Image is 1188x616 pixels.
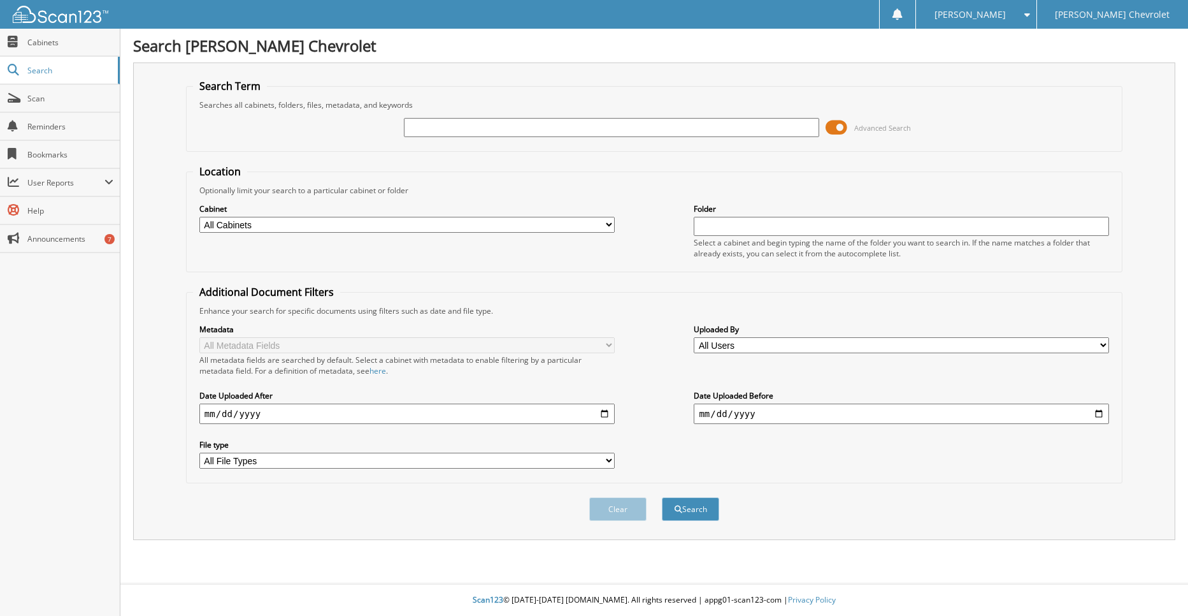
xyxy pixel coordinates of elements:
[27,233,113,244] span: Announcements
[27,37,113,48] span: Cabinets
[589,497,647,521] button: Clear
[473,594,503,605] span: Scan123
[133,35,1175,56] h1: Search [PERSON_NAME] Chevrolet
[694,324,1109,335] label: Uploaded By
[662,497,719,521] button: Search
[1124,555,1188,616] iframe: Chat Widget
[199,355,615,376] div: All metadata fields are searched by default. Select a cabinet with metadata to enable filtering b...
[27,65,111,76] span: Search
[27,121,113,132] span: Reminders
[27,93,113,104] span: Scan
[193,185,1115,196] div: Optionally limit your search to a particular cabinet or folder
[13,6,108,23] img: scan123-logo-white.svg
[369,365,386,376] a: here
[27,149,113,160] span: Bookmarks
[199,404,615,424] input: start
[199,324,615,335] label: Metadata
[104,234,115,244] div: 7
[193,99,1115,110] div: Searches all cabinets, folders, files, metadata, and keywords
[1055,11,1170,18] span: [PERSON_NAME] Chevrolet
[694,203,1109,214] label: Folder
[193,285,340,299] legend: Additional Document Filters
[27,177,104,188] span: User Reports
[199,439,615,450] label: File type
[934,11,1006,18] span: [PERSON_NAME]
[27,205,113,216] span: Help
[193,165,247,179] legend: Location
[199,390,615,401] label: Date Uploaded After
[199,203,615,214] label: Cabinet
[854,123,911,133] span: Advanced Search
[694,390,1109,401] label: Date Uploaded Before
[788,594,836,605] a: Privacy Policy
[694,404,1109,424] input: end
[120,585,1188,616] div: © [DATE]-[DATE] [DOMAIN_NAME]. All rights reserved | appg01-scan123-com |
[694,237,1109,259] div: Select a cabinet and begin typing the name of the folder you want to search in. If the name match...
[193,305,1115,316] div: Enhance your search for specific documents using filters such as date and file type.
[193,79,267,93] legend: Search Term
